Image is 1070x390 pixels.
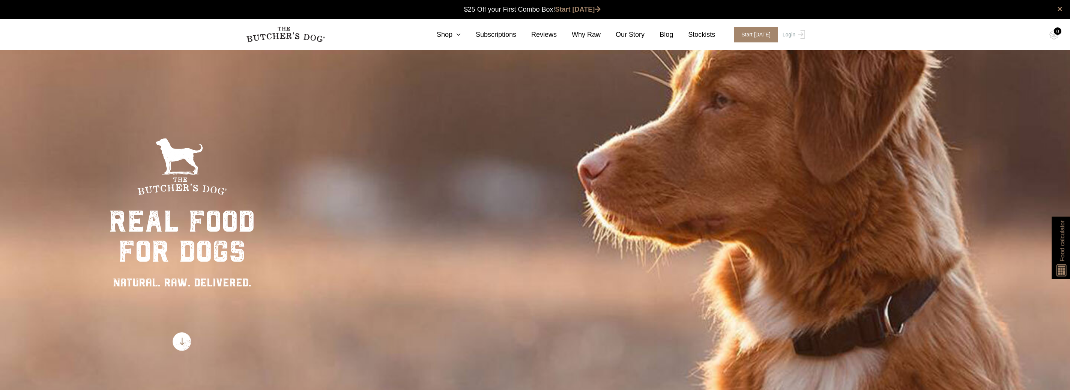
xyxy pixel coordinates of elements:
a: Start [DATE] [726,27,781,42]
div: NATURAL. RAW. DELIVERED. [109,274,255,291]
a: Login [781,27,805,42]
a: Subscriptions [461,30,516,40]
div: real food for dogs [109,206,255,267]
a: Shop [422,30,461,40]
a: Our Story [601,30,645,40]
a: Start [DATE] [555,6,601,13]
a: Reviews [516,30,557,40]
a: Stockists [673,30,715,40]
a: Blog [645,30,673,40]
div: 0 [1054,27,1061,35]
a: close [1057,5,1062,14]
span: Food calculator [1058,220,1067,261]
span: Start [DATE] [734,27,778,42]
a: Why Raw [557,30,601,40]
img: TBD_Cart-Empty.png [1049,30,1059,40]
